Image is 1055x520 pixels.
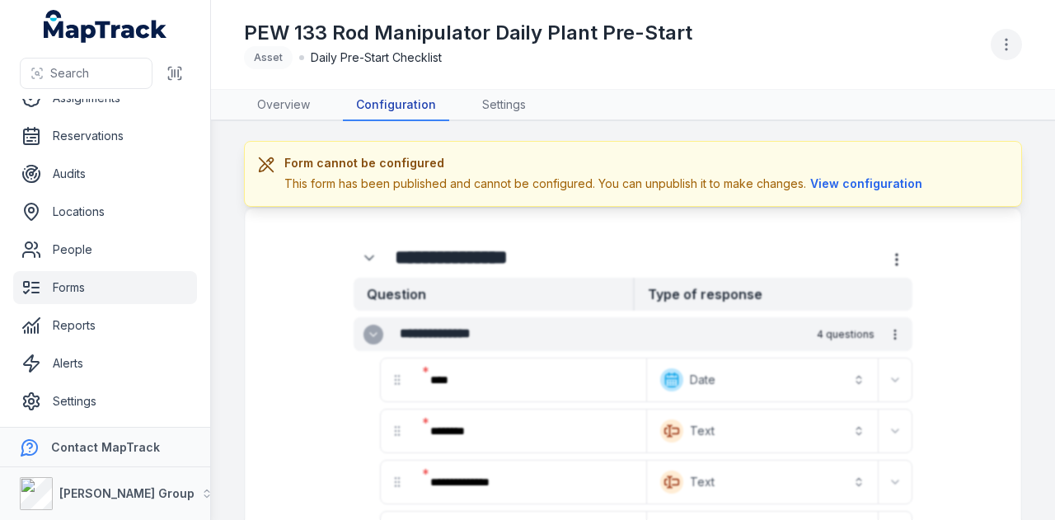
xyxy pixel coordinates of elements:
h1: PEW 133 Rod Manipulator Daily Plant Pre-Start [244,20,692,46]
a: Overview [244,90,323,121]
a: Reservations [13,119,197,152]
a: Audits [13,157,197,190]
strong: Contact MapTrack [51,440,160,454]
div: Asset [244,46,293,69]
a: Alerts [13,347,197,380]
a: Settings [469,90,539,121]
span: Search [50,65,89,82]
a: Reports [13,309,197,342]
button: Search [20,58,152,89]
h3: Form cannot be configured [284,155,926,171]
a: MapTrack [44,10,167,43]
div: This form has been published and cannot be configured. You can unpublish it to make changes. [284,175,926,193]
a: Settings [13,385,197,418]
a: Locations [13,195,197,228]
span: Daily Pre-Start Checklist [311,49,442,66]
a: Configuration [343,90,449,121]
a: Forms [13,271,197,304]
strong: [PERSON_NAME] Group [59,486,195,500]
a: People [13,233,197,266]
button: View configuration [806,175,926,193]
